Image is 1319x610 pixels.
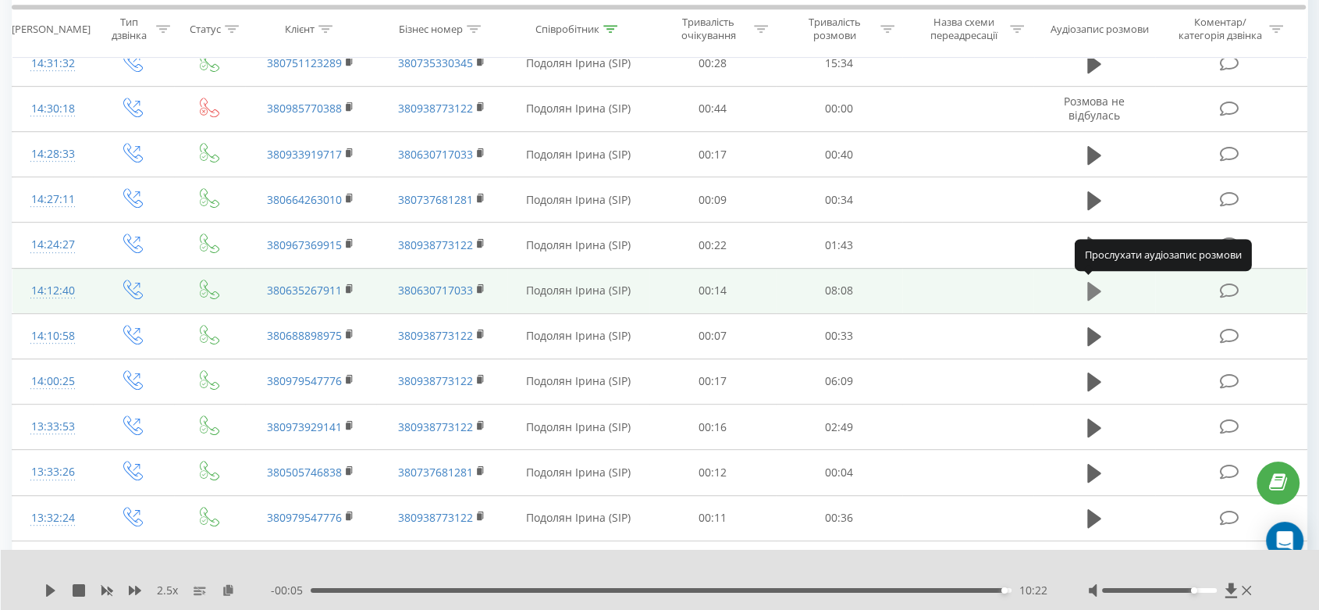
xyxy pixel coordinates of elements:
[507,223,649,268] td: Подолян Ірина (SIP)
[776,268,902,313] td: 08:08
[28,503,77,533] div: 13:32:24
[649,540,776,586] td: 00:06
[649,223,776,268] td: 00:22
[28,94,77,124] div: 14:30:18
[507,313,649,359] td: Подолян Ірина (SIP)
[12,23,91,36] div: [PERSON_NAME]
[28,366,77,397] div: 14:00:25
[507,268,649,313] td: Подолян Ірина (SIP)
[649,41,776,86] td: 00:28
[28,139,77,169] div: 14:28:33
[398,465,473,480] a: 380737681281
[285,23,315,36] div: Клієнт
[667,16,750,43] div: Тривалість очікування
[267,147,342,162] a: 380933919717
[28,412,77,442] div: 13:33:53
[1075,239,1252,270] div: Прослухати аудіозапис розмови
[28,48,77,79] div: 14:31:32
[507,405,649,450] td: Подолян Ірина (SIP)
[267,283,342,298] a: 380635267911
[776,132,902,177] td: 00:40
[776,86,902,131] td: 00:00
[267,192,342,207] a: 380664263010
[28,230,77,260] div: 14:24:27
[267,419,342,434] a: 380973929141
[649,268,776,313] td: 00:14
[398,510,473,525] a: 380938773122
[398,147,473,162] a: 380630717033
[1190,587,1196,594] div: Accessibility label
[793,16,876,43] div: Тривалість розмови
[1064,548,1125,577] span: Розмова не відбулась
[267,373,342,388] a: 380979547776
[107,16,152,43] div: Тип дзвінка
[28,276,77,306] div: 14:12:40
[649,359,776,404] td: 00:17
[776,41,902,86] td: 15:34
[267,101,342,116] a: 380985770388
[507,177,649,223] td: Подолян Ірина (SIP)
[649,177,776,223] td: 00:09
[649,405,776,450] td: 00:16
[267,237,342,252] a: 380967369915
[399,23,463,36] div: Бізнес номер
[1019,583,1047,598] span: 10:22
[267,55,342,70] a: 380751123289
[190,23,221,36] div: Статус
[776,223,902,268] td: 01:43
[1174,16,1265,43] div: Коментар/категорія дзвінка
[507,540,649,586] td: Подолян Ірина (SIP)
[398,192,473,207] a: 380737681281
[267,510,342,525] a: 380979547776
[398,328,473,343] a: 380938773122
[398,55,473,70] a: 380735330345
[507,359,649,404] td: Подолян Ірина (SIP)
[507,495,649,540] td: Подолян Ірина (SIP)
[776,450,902,495] td: 00:04
[267,328,342,343] a: 380688898975
[535,23,599,36] div: Співробітник
[398,283,473,298] a: 380630717033
[1266,522,1303,559] div: Open Intercom Messenger
[398,237,473,252] a: 380938773122
[776,405,902,450] td: 02:49
[507,450,649,495] td: Подолян Ірина (SIP)
[1064,94,1125,123] span: Розмова не відбулась
[507,41,649,86] td: Подолян Ірина (SIP)
[28,457,77,487] div: 13:33:26
[507,132,649,177] td: Подолян Ірина (SIP)
[649,450,776,495] td: 00:12
[776,540,902,586] td: 00:00
[776,313,902,359] td: 00:33
[649,313,776,359] td: 00:07
[776,177,902,223] td: 00:34
[271,583,311,598] span: - 00:05
[398,419,473,434] a: 380938773122
[1001,587,1008,594] div: Accessibility label
[649,495,776,540] td: 00:11
[507,86,649,131] td: Подолян Ірина (SIP)
[28,321,77,351] div: 14:10:58
[649,132,776,177] td: 00:17
[28,184,77,215] div: 14:27:11
[267,465,342,480] a: 380505746838
[649,86,776,131] td: 00:44
[398,373,473,388] a: 380938773122
[776,495,902,540] td: 00:36
[157,583,178,598] span: 2.5 x
[398,101,473,116] a: 380938773122
[28,548,77,579] div: 13:31:45
[776,359,902,404] td: 06:09
[923,16,1006,43] div: Назва схеми переадресації
[1051,23,1149,36] div: Аудіозапис розмови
